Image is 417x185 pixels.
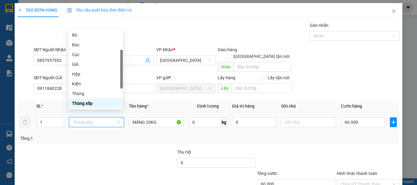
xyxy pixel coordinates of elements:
div: SĐT Người Nhận [34,46,92,53]
span: Lấy tận nơi [265,74,292,81]
span: Tên hàng [129,104,149,109]
span: Đà Lạt [160,84,212,93]
span: Thùng xốp [73,118,120,127]
span: Giá trị hàng [232,104,255,109]
span: plus [390,120,397,125]
div: Bó [72,32,119,38]
span: Lấy hàng [218,75,235,80]
li: VP [GEOGRAPHIC_DATA] [3,26,42,46]
span: [GEOGRAPHIC_DATA] tận nơi [231,53,292,60]
div: Bọc [68,40,123,50]
input: Ghi Chú [281,117,336,127]
span: Cước hàng [341,104,362,109]
div: Hộp [72,71,119,77]
span: Yêu cầu xuất hóa đơn điện tử [67,8,132,12]
div: Hộp [68,69,123,79]
span: Nam Phước [160,56,212,65]
div: Thùng xốp [72,100,119,107]
div: Tổng: 1 [20,135,161,142]
input: VD: Bàn, Ghế [129,117,184,127]
input: 0 [232,117,276,127]
span: Giao [218,62,234,72]
span: user-add [145,58,150,63]
div: Kiện [68,79,123,89]
li: VP [GEOGRAPHIC_DATA] [42,26,81,46]
div: Cục [68,50,123,59]
div: Giỏ [68,59,123,69]
label: Hình thức thanh toán [337,171,377,176]
div: SĐT Người Gửi [34,74,92,81]
span: Tổng cước [257,171,277,176]
div: Bọc [72,41,119,48]
span: VP Nhận [156,47,173,52]
th: Ghi chú [279,100,339,112]
div: VP gửi [156,74,215,81]
li: Thanh Thuỷ [3,3,89,15]
button: delete [20,117,30,127]
span: close [391,9,396,14]
div: Người nhận [95,46,154,53]
input: Dọc đường [234,62,292,72]
div: Thùng [72,90,119,97]
label: Gán nhãn [310,23,328,28]
div: Thùng xốp [68,98,123,108]
button: Close [385,3,402,20]
div: Cục [72,51,119,58]
button: plus [390,117,397,127]
span: Lấy [218,83,232,93]
span: SL [36,104,41,109]
div: Bó [68,30,123,40]
span: Thu Hộ [177,150,191,155]
span: kg [221,117,227,127]
div: Giỏ [72,61,119,68]
div: Thùng [68,89,123,98]
span: plus [18,8,22,12]
span: Định lượng [197,104,219,109]
div: Người gửi [95,74,154,81]
span: Giao hàng [218,47,237,52]
div: Kiện [72,80,119,87]
input: Dọc đường [232,83,292,93]
img: icon [67,8,72,13]
span: TẠO ĐƠN HÀNG [18,8,57,12]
